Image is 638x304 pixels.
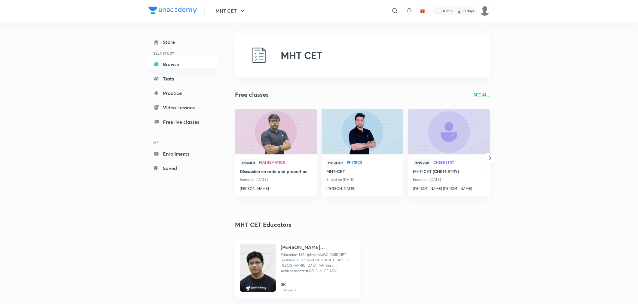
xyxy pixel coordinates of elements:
[148,87,218,99] a: Practice
[240,176,312,184] p: Ended on [DATE]
[235,239,360,298] a: Unacademy[PERSON_NAME] [PERSON_NAME]Education: MSc (physics)UGC (CSIR)NET qualified. Director at ...
[281,244,355,251] h4: [PERSON_NAME] [PERSON_NAME]
[281,252,355,274] p: Education: MSc (physics)UGC (CSIR)NET qualified. Director at GURUKUL CLASSES, Aurangabad,MH Best ...
[234,108,317,155] img: new-thumbnail
[281,287,296,293] p: Followers
[418,6,427,16] button: avatar
[407,108,490,155] img: new-thumbnail
[474,92,490,98] a: SEE ALL
[281,50,322,61] h2: MHT CET
[148,138,218,148] h6: ME
[347,160,398,165] a: Physics
[347,160,398,164] span: Physics
[433,160,485,165] a: Chemistry
[235,109,317,154] a: new-thumbnail
[163,38,179,46] div: Store
[326,159,344,166] span: Hinglish
[212,5,250,17] button: MHT CET
[148,36,218,48] a: Store
[413,176,485,184] p: Ended on [DATE]
[480,6,490,16] img: Vivek Patil
[148,116,218,128] a: Free live classes
[456,8,462,14] img: streak
[240,250,276,298] img: Unacademy
[322,109,403,154] a: new-thumbnail
[249,46,269,65] img: MHT CET
[148,48,218,58] h6: SELF STUDY
[235,90,269,99] h2: Free classes
[413,159,431,166] span: Hinglish
[408,109,490,154] a: new-thumbnail
[326,168,398,176] a: MHT-CET
[148,162,218,174] a: Saved
[413,184,485,191] a: [PERSON_NAME] [PERSON_NAME]
[148,7,197,14] img: Company Logo
[259,160,312,165] a: Mathematics
[148,148,218,160] a: Enrollments
[281,281,296,287] h6: 3K
[148,102,218,114] a: Video Lessons
[240,168,312,176] a: Discussion on ratio and proportion
[235,220,291,229] h3: MHT CET Educators
[326,184,398,191] a: [PERSON_NAME]
[413,168,485,176] a: MHT-CET (CHEMISTRY)
[433,160,485,164] span: Chemistry
[148,73,218,85] a: Tests
[321,108,404,155] img: new-thumbnail
[420,8,425,14] img: avatar
[148,58,218,70] a: Browse
[326,176,398,184] p: Ended on [DATE]
[148,7,197,15] a: Company Logo
[259,160,312,164] span: Mathematics
[240,159,257,166] span: English
[240,184,312,191] a: [PERSON_NAME]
